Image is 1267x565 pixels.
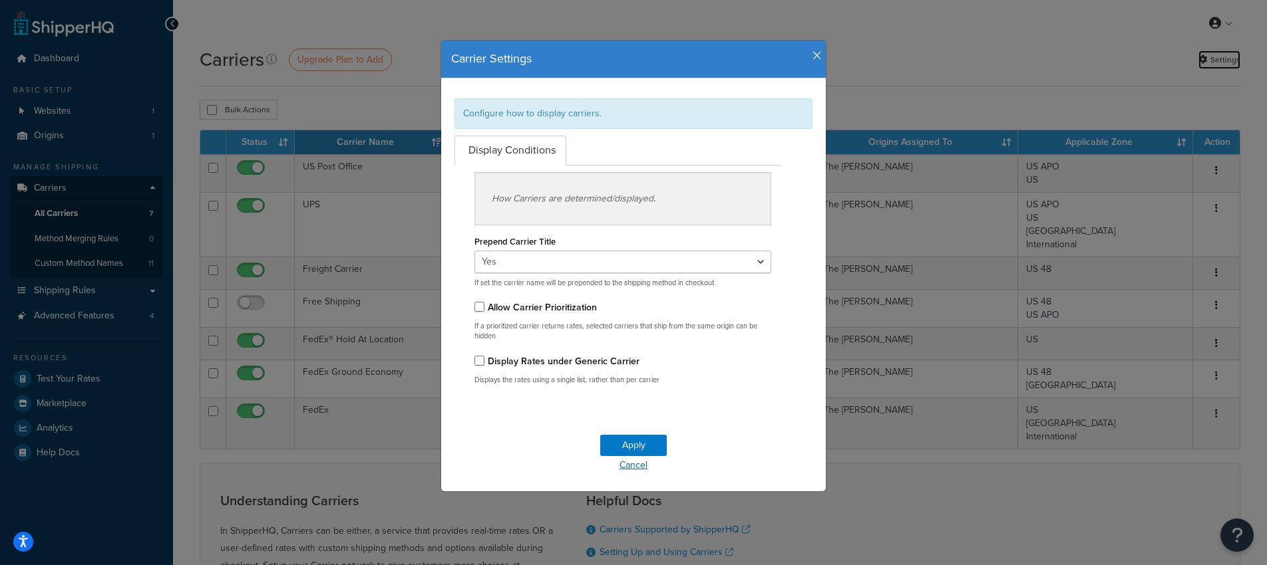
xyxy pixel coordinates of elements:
[474,375,771,385] p: Displays the rates using a single list, rather than per carrier
[600,435,667,456] button: Apply
[441,456,826,475] a: Cancel
[474,302,484,312] input: Allow Carrier Prioritization
[488,300,597,314] label: Allow Carrier Prioritization
[474,321,771,342] p: If a prioritized carrier returns rates, selected carriers that ship from the same origin can be h...
[454,136,566,166] a: Display Conditions
[451,51,816,68] h4: Carrier Settings
[474,356,484,366] input: Display Rates under Generic Carrier
[454,98,813,129] div: Configure how to display carriers.
[474,172,771,225] div: How Carriers are determined/displayed.
[488,354,639,368] label: Display Rates under Generic Carrier
[474,237,556,247] label: Prepend Carrier Title
[474,278,771,288] p: If set the carrier name will be prepended to the shipping method in checkout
